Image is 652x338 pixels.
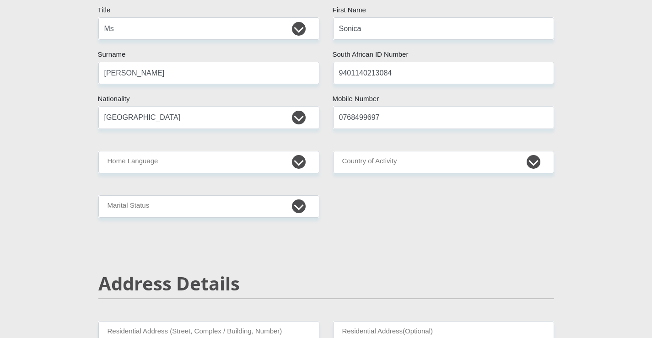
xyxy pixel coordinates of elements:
input: ID Number [333,62,554,84]
input: Surname [98,62,319,84]
h2: Address Details [98,273,554,295]
input: Contact Number [333,106,554,129]
input: First Name [333,17,554,40]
